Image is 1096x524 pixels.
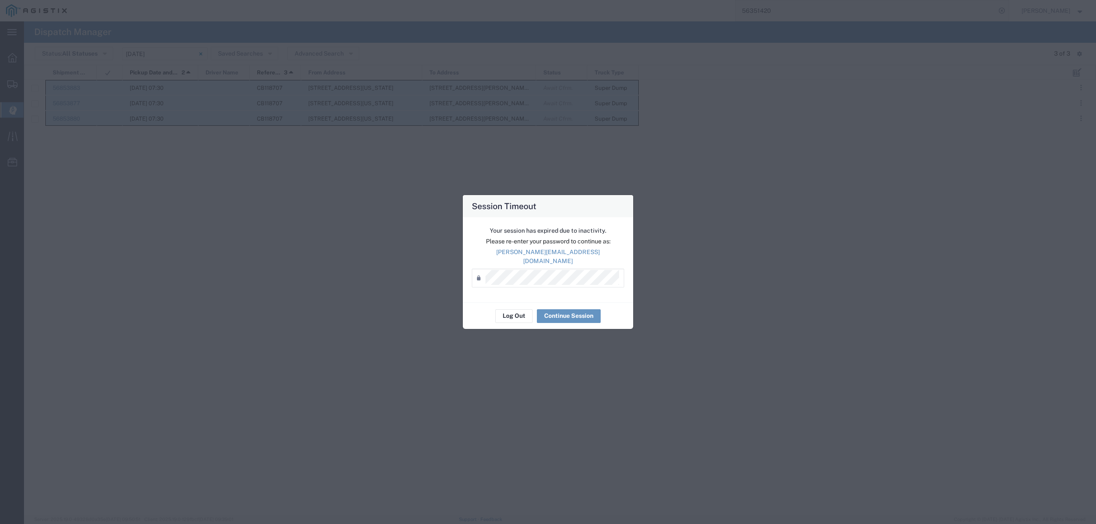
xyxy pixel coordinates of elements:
[472,200,536,212] h4: Session Timeout
[472,226,624,235] p: Your session has expired due to inactivity.
[472,248,624,266] p: [PERSON_NAME][EMAIL_ADDRESS][DOMAIN_NAME]
[472,237,624,246] p: Please re-enter your password to continue as:
[537,309,601,323] button: Continue Session
[495,309,533,323] button: Log Out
